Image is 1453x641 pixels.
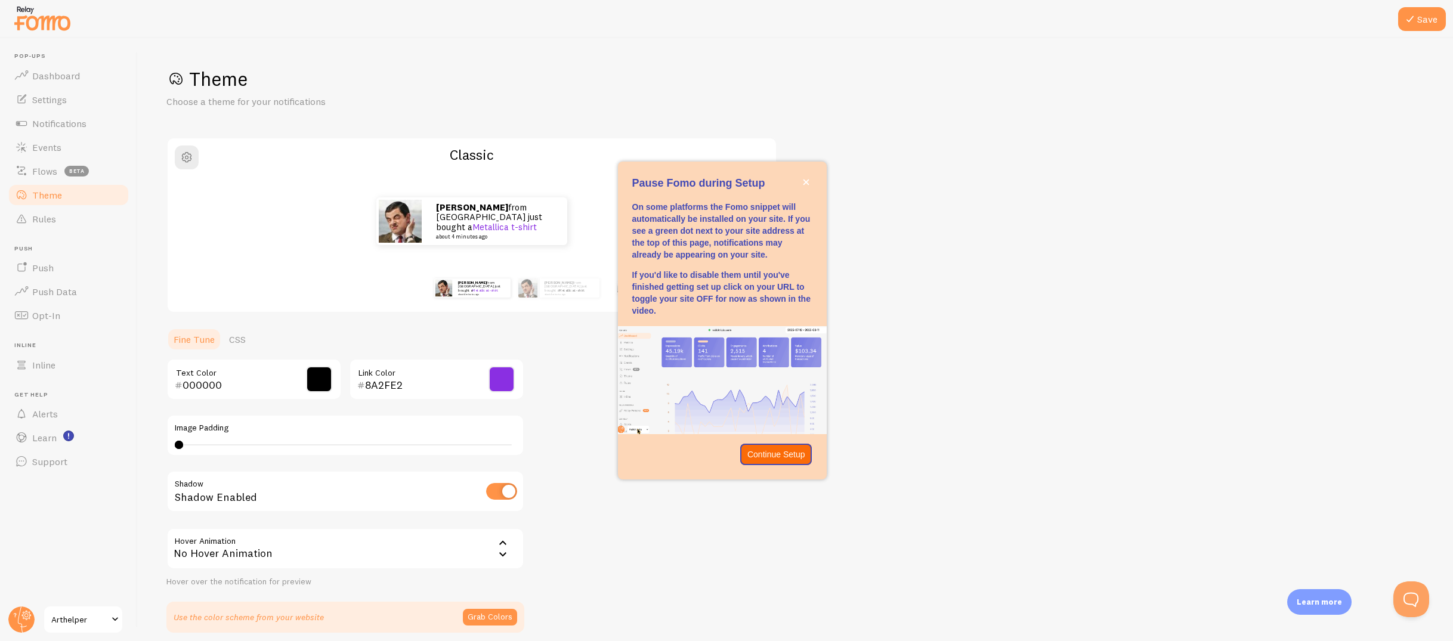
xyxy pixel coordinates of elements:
a: Push Data [7,280,130,304]
a: Rules [7,207,130,231]
a: Events [7,135,130,159]
div: Hover over the notification for preview [166,577,524,587]
p: Choose a theme for your notifications [166,95,453,109]
a: Flows beta [7,159,130,183]
p: Pause Fomo during Setup [632,176,812,191]
p: Learn more [1297,596,1342,608]
span: Push [14,245,130,253]
span: Alerts [32,408,58,420]
strong: [PERSON_NAME] [545,280,573,285]
a: Learn [7,426,130,450]
label: Image Padding [175,423,516,433]
img: fomo-relay-logo-orange.svg [13,3,72,33]
a: Dashboard [7,64,130,88]
strong: [PERSON_NAME] [436,202,508,213]
p: Use the color scheme from your website [174,611,324,623]
span: Push Data [32,286,77,298]
a: Push [7,256,130,280]
div: Learn more [1287,589,1352,615]
a: Inline [7,353,130,377]
a: Fine Tune [166,327,222,351]
svg: <p>Watch New Feature Tutorials!</p> [63,431,74,441]
span: Settings [32,94,67,106]
span: Support [32,456,67,467]
a: Notifications [7,112,130,135]
strong: [PERSON_NAME] [458,280,487,285]
button: Continue Setup [740,444,812,465]
div: No Hover Animation [166,528,524,569]
a: Settings [7,88,130,112]
button: Grab Colors [463,609,517,625]
small: about 4 minutes ago [436,234,552,240]
a: Metallica t-shirt [559,288,585,293]
small: about 4 minutes ago [545,293,593,295]
span: Push [32,262,54,274]
a: Metallica t-shirt [472,288,498,293]
span: Pop-ups [14,52,130,60]
div: Pause Fomo during Setup [618,162,827,479]
span: Inline [32,359,55,371]
img: Fomo [379,200,422,243]
p: from [GEOGRAPHIC_DATA] just bought a [545,280,595,295]
a: Opt-In [7,304,130,327]
img: Fomo [617,283,626,293]
a: Theme [7,183,130,207]
a: CSS [222,327,253,351]
span: Learn [32,432,57,444]
a: Metallica t-shirt [472,221,537,233]
p: If you'd like to disable them until you've finished getting set up click on your URL to toggle yo... [632,269,812,317]
span: Flows [32,165,57,177]
a: Arthelper [43,605,123,634]
span: Get Help [14,391,130,399]
p: from [GEOGRAPHIC_DATA] just bought a [458,280,506,295]
iframe: Help Scout Beacon - Open [1393,581,1429,617]
p: Continue Setup [747,448,805,460]
img: Fomo [435,279,452,296]
span: Dashboard [32,70,80,82]
span: Notifications [32,117,86,129]
h1: Theme [166,67,1424,91]
p: from [GEOGRAPHIC_DATA] just bought a [436,203,555,240]
p: On some platforms the Fomo snippet will automatically be installed on your site. If you see a gre... [632,201,812,261]
button: close, [800,176,812,188]
span: Arthelper [51,612,108,627]
a: Support [7,450,130,473]
small: about 4 minutes ago [458,293,505,295]
span: Theme [32,189,62,201]
span: Opt-In [32,309,60,321]
div: Shadow Enabled [166,470,524,514]
h2: Classic [168,145,776,164]
span: Rules [32,213,56,225]
span: Events [32,141,61,153]
img: Fomo [518,278,537,298]
a: Alerts [7,402,130,426]
span: Inline [14,342,130,349]
span: beta [64,166,89,176]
